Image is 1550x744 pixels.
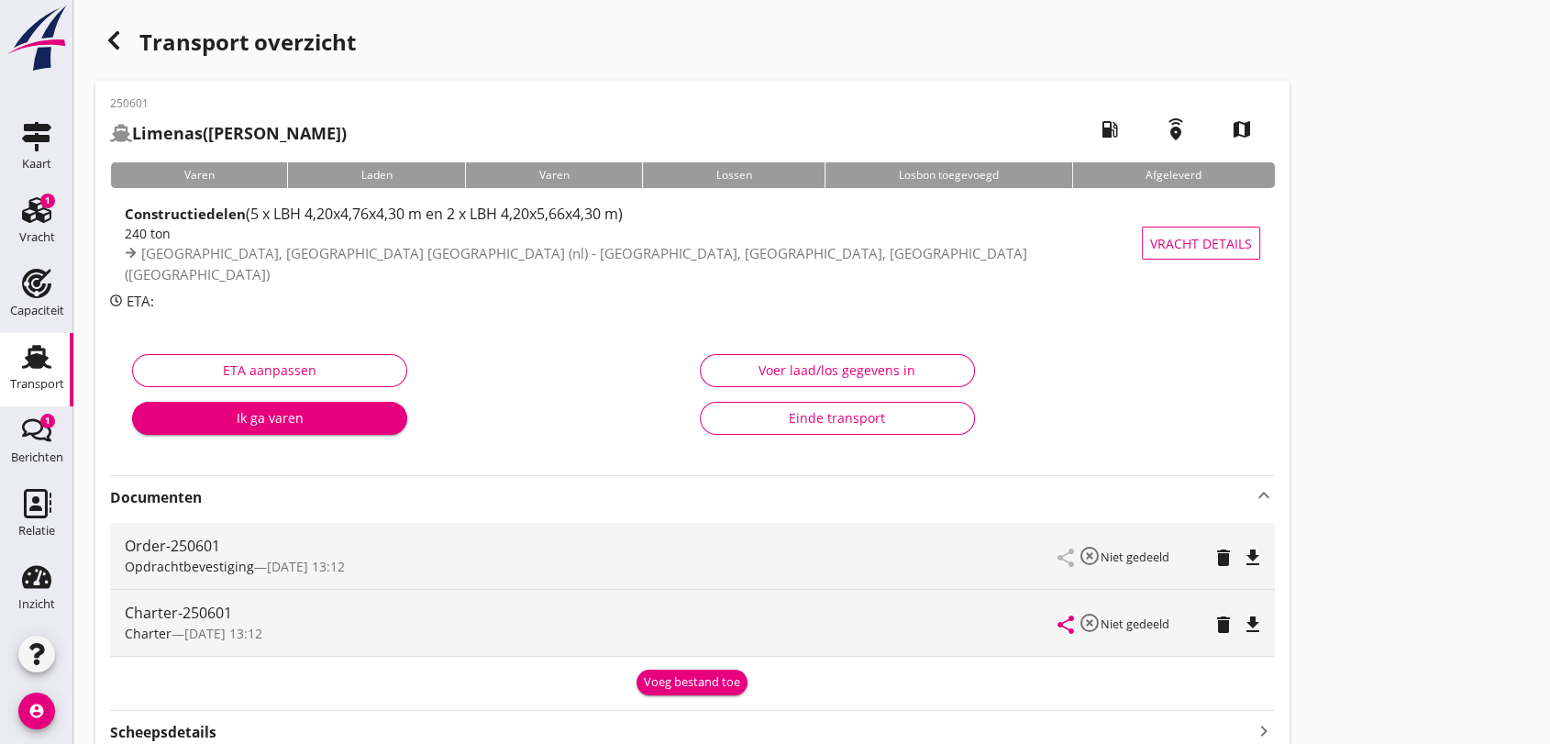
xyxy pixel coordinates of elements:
div: Losbon toegevoegd [825,162,1071,188]
button: Ik ga varen [132,402,407,435]
span: [GEOGRAPHIC_DATA], [GEOGRAPHIC_DATA] [GEOGRAPHIC_DATA] (nl) - [GEOGRAPHIC_DATA], [GEOGRAPHIC_DATA... [125,244,1027,283]
div: Afgeleverd [1072,162,1275,188]
h2: ([PERSON_NAME]) [110,121,347,146]
i: local_gas_station [1084,104,1135,155]
div: Einde transport [715,408,959,428]
strong: Documenten [110,487,1253,508]
img: logo-small.a267ee39.svg [4,5,70,72]
i: delete [1212,547,1234,569]
button: Voeg bestand toe [637,670,747,695]
div: Order-250601 [125,535,1058,557]
div: 1 [40,194,55,208]
div: Transport [10,378,64,390]
button: ETA aanpassen [132,354,407,387]
div: — [125,624,1058,643]
div: Transport overzicht [95,22,1290,66]
i: keyboard_arrow_up [1253,484,1275,506]
div: Charter-250601 [125,602,1058,624]
p: 250601 [110,95,347,112]
small: Niet gedeeld [1101,549,1169,565]
div: Berichten [11,451,63,463]
i: keyboard_arrow_right [1253,718,1275,743]
i: file_download [1242,547,1264,569]
button: Vracht details [1142,227,1260,260]
div: Laden [287,162,465,188]
div: Inzicht [18,598,55,610]
i: highlight_off [1079,545,1101,567]
div: Vracht [19,231,55,243]
span: (5 x LBH 4,20x4,76x4,30 m en 2 x LBH 4,20x5,66x4,30 m) [246,204,623,224]
div: Varen [110,162,287,188]
i: delete [1212,614,1234,636]
i: highlight_off [1079,612,1101,634]
div: Kaart [22,158,51,170]
div: 240 ton [125,224,1145,243]
span: [DATE] 13:12 [184,625,262,642]
div: Varen [465,162,642,188]
i: map [1216,104,1268,155]
div: Capaciteit [10,305,64,316]
div: Voer laad/los gegevens in [715,361,959,380]
div: ETA aanpassen [148,361,392,380]
span: Charter [125,625,172,642]
div: Lossen [642,162,825,188]
span: [DATE] 13:12 [267,558,345,575]
strong: Limenas [132,122,203,144]
button: Einde transport [700,402,975,435]
strong: Constructiedelen [125,205,246,223]
span: Opdrachtbevestiging [125,558,254,575]
div: Voeg bestand toe [644,673,740,692]
a: Constructiedelen(5 x LBH 4,20x4,76x4,30 m en 2 x LBH 4,20x5,66x4,30 m)240 ton[GEOGRAPHIC_DATA], [... [110,203,1275,283]
small: Niet gedeeld [1101,616,1169,632]
i: account_circle [18,693,55,729]
i: emergency_share [1150,104,1201,155]
i: file_download [1242,614,1264,636]
strong: Scheepsdetails [110,722,216,743]
div: 1 [40,414,55,428]
button: Voer laad/los gegevens in [700,354,975,387]
i: share [1055,614,1077,636]
span: ETA: [127,292,154,310]
div: Ik ga varen [147,408,393,428]
div: Relatie [18,525,55,537]
div: — [125,557,1058,576]
span: Vracht details [1150,234,1252,253]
